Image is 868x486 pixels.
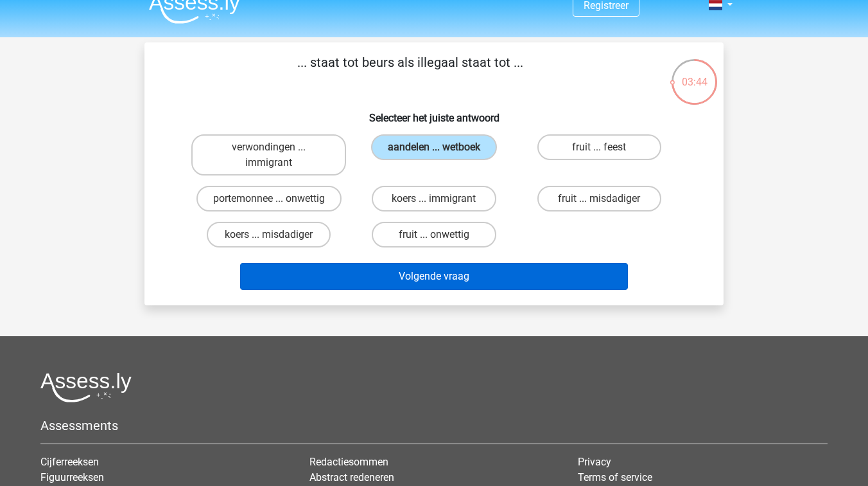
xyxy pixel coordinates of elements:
label: fruit ... onwettig [372,222,496,248]
img: Assessly logo [40,372,132,402]
p: ... staat tot beurs als illegaal staat tot ... [165,53,655,91]
button: Volgende vraag [240,263,629,290]
label: fruit ... feest [537,134,661,160]
label: koers ... misdadiger [207,222,331,248]
a: Redactiesommen [309,456,388,468]
label: fruit ... misdadiger [537,186,661,212]
label: aandelen ... wetboek [371,134,497,160]
div: 03:44 [670,58,718,90]
a: Abstract redeneren [309,471,394,483]
a: Privacy [578,456,611,468]
a: Figuurreeksen [40,471,104,483]
a: Cijferreeksen [40,456,99,468]
h5: Assessments [40,418,828,433]
label: portemonnee ... onwettig [196,186,342,212]
label: koers ... immigrant [372,186,496,212]
label: verwondingen ... immigrant [191,134,346,175]
a: Terms of service [578,471,652,483]
h6: Selecteer het juiste antwoord [165,102,703,124]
